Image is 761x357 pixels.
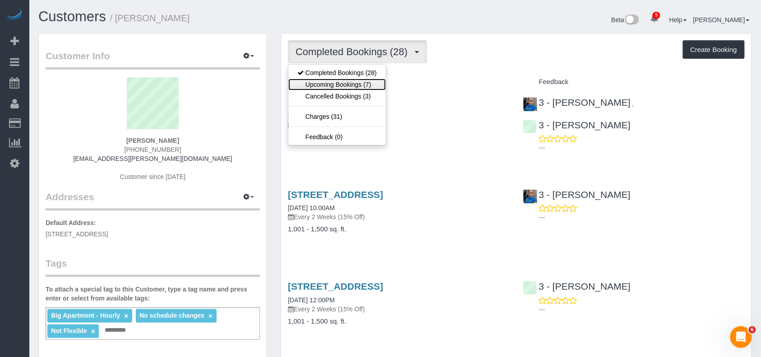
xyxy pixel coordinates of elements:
[539,305,745,314] p: ---
[288,90,386,102] a: Cancelled Bookings (3)
[46,218,96,227] label: Default Address:
[524,98,537,111] img: 3 - Geraldin Bastidas
[523,189,631,200] a: 3 - [PERSON_NAME]
[288,40,427,63] button: Completed Bookings (28)
[124,146,181,153] span: [PHONE_NUMBER]
[645,9,663,29] a: 5
[288,189,383,200] a: [STREET_ADDRESS]
[46,230,108,238] span: [STREET_ADDRESS]
[730,326,752,348] iframe: Intercom live chat
[523,281,631,291] a: 3 - [PERSON_NAME]
[288,121,510,130] p: Every 2 Weeks (15% Off)
[669,16,687,23] a: Help
[288,225,510,233] h4: 1,001 - 1,500 sq. ft.
[51,312,120,319] span: Big Apartment - Hourly
[539,143,745,152] p: ---
[288,212,510,221] p: Every 2 Weeks (15% Off)
[91,328,95,335] a: ×
[749,326,756,334] span: 6
[296,46,412,57] span: Completed Bookings (28)
[523,97,631,108] a: 3 - [PERSON_NAME]
[624,14,639,26] img: New interface
[46,257,260,277] legend: Tags
[38,9,106,24] a: Customers
[288,296,335,304] a: [DATE] 12:00PM
[288,204,335,211] a: [DATE] 10:00AM
[632,100,634,107] span: ,
[46,49,260,70] legend: Customer Info
[653,12,660,19] span: 5
[73,155,232,162] a: [EMAIL_ADDRESS][PERSON_NAME][DOMAIN_NAME]
[124,312,128,320] a: ×
[288,111,386,122] a: Charges (31)
[51,327,87,334] span: Not Flexible
[288,79,386,90] a: Upcoming Bookings (7)
[288,131,386,143] a: Feedback (0)
[612,16,640,23] a: Beta
[288,67,386,79] a: Completed Bookings (28)
[523,120,631,130] a: 3 - [PERSON_NAME]
[139,312,204,319] span: No schedule changes
[524,190,537,203] img: 3 - Geraldin Bastidas
[288,305,510,314] p: Every 2 Weeks (15% Off)
[110,13,190,23] small: / [PERSON_NAME]
[288,281,383,291] a: [STREET_ADDRESS]
[46,285,260,303] label: To attach a special tag to this Customer, type a tag name and press enter or select from availabl...
[209,312,213,320] a: ×
[693,16,750,23] a: [PERSON_NAME]
[539,213,745,222] p: ---
[288,133,510,141] h4: 1,001 - 1,500 sq. ft.
[523,78,745,86] h4: Feedback
[120,173,186,180] span: Customer since [DATE]
[288,78,510,86] h4: Service
[288,318,510,325] h4: 1,001 - 1,500 sq. ft.
[5,9,23,22] img: Automaid Logo
[683,40,745,59] button: Create Booking
[126,137,179,144] strong: [PERSON_NAME]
